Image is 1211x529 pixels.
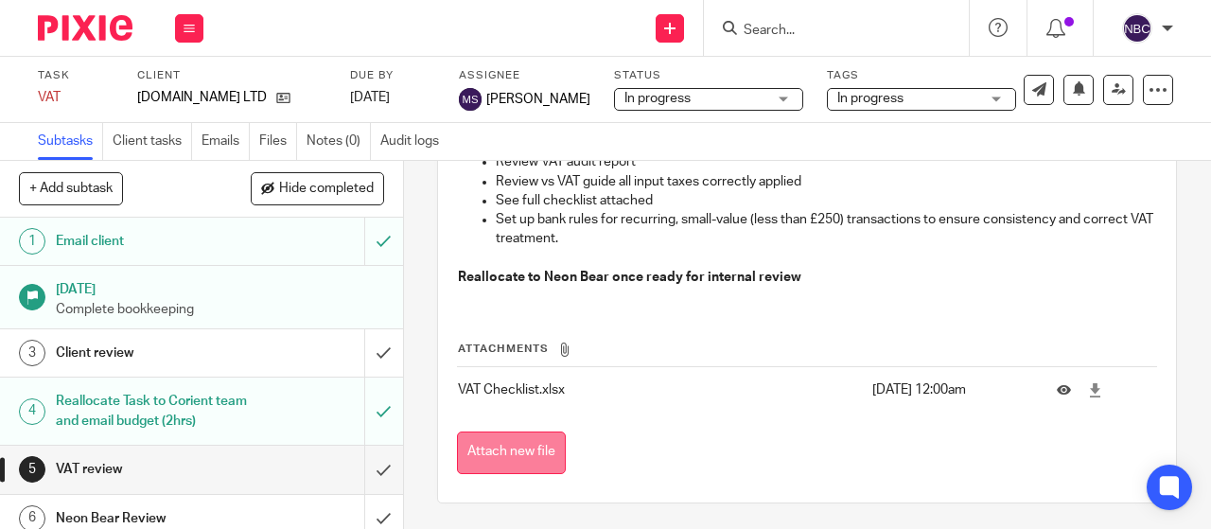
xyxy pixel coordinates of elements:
[496,152,1156,171] p: Review VAT audit report
[458,344,549,354] span: Attachments
[56,387,249,435] h1: Reallocate Task to Corient team and email budget (2hrs)
[614,68,803,83] label: Status
[496,210,1156,249] p: Set up bank rules for recurring, small-value (less than £250) transactions to ensure consistency ...
[38,68,114,83] label: Task
[251,172,384,204] button: Hide completed
[56,275,384,299] h1: [DATE]
[1122,13,1152,44] img: svg%3E
[113,123,192,160] a: Client tasks
[38,15,132,41] img: Pixie
[19,228,45,255] div: 1
[380,123,448,160] a: Audit logs
[19,340,45,366] div: 3
[38,123,103,160] a: Subtasks
[19,398,45,425] div: 4
[458,271,801,284] strong: Reallocate to Neon Bear once ready for internal review
[457,432,566,474] button: Attach new file
[459,68,590,83] label: Assignee
[19,456,45,483] div: 5
[56,339,249,367] h1: Client review
[202,123,250,160] a: Emails
[486,90,590,109] span: [PERSON_NAME]
[496,191,1156,210] p: See full checklist attached
[872,380,1028,399] p: [DATE] 12:00am
[259,123,297,160] a: Files
[56,227,249,256] h1: Email client
[19,172,123,204] button: + Add subtask
[458,380,862,399] p: VAT Checklist.xlsx
[624,92,691,105] span: In progress
[837,92,904,105] span: In progress
[137,68,326,83] label: Client
[350,91,390,104] span: [DATE]
[307,123,371,160] a: Notes (0)
[1088,380,1102,399] a: Download
[279,182,374,197] span: Hide completed
[56,455,249,484] h1: VAT review
[459,88,482,111] img: svg%3E
[56,300,384,319] p: Complete bookkeeping
[38,88,114,107] div: VAT
[496,172,1156,191] p: Review vs VAT guide all input taxes correctly applied
[827,68,1016,83] label: Tags
[742,23,912,40] input: Search
[350,68,435,83] label: Due by
[137,88,267,107] p: [DOMAIN_NAME] LTD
